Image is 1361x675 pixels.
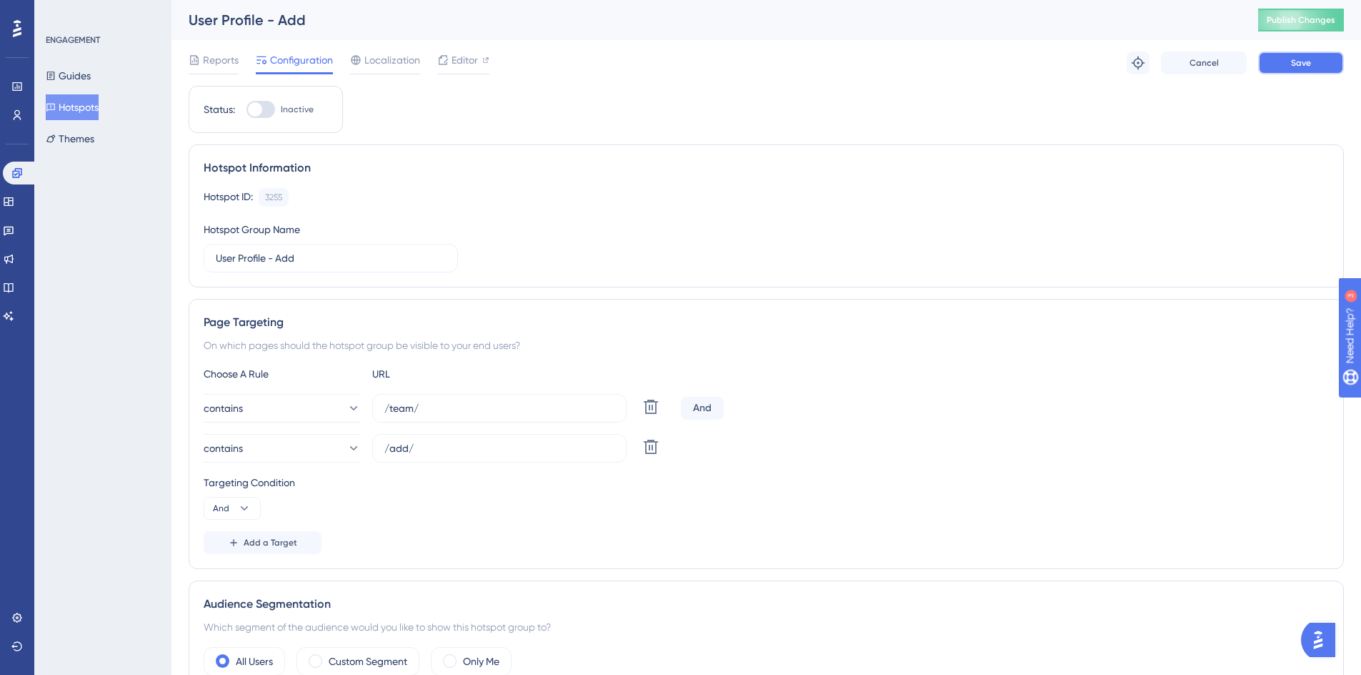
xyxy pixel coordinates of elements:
[204,440,243,457] span: contains
[364,51,420,69] span: Localization
[1258,9,1344,31] button: Publish Changes
[189,10,1222,30] div: User Profile - Add
[1267,14,1335,26] span: Publish Changes
[1258,51,1344,74] button: Save
[204,474,1329,491] div: Targeting Condition
[1190,57,1219,69] span: Cancel
[46,126,94,152] button: Themes
[384,400,614,416] input: yourwebsite.com/path
[203,51,239,69] span: Reports
[204,394,361,423] button: contains
[46,63,91,89] button: Guides
[34,4,89,21] span: Need Help?
[270,51,333,69] span: Configuration
[204,337,1329,354] div: On which pages should the hotspot group be visible to your end users?
[204,400,243,417] span: contains
[204,434,361,463] button: contains
[213,503,229,514] span: And
[204,314,1329,331] div: Page Targeting
[452,51,478,69] span: Editor
[384,440,614,456] input: yourwebsite.com/path
[204,101,235,118] div: Status:
[204,221,300,238] div: Hotspot Group Name
[1291,57,1311,69] span: Save
[236,653,273,670] label: All Users
[99,7,104,19] div: 3
[46,34,100,46] div: ENGAGEMENT
[204,365,361,383] div: Choose A Rule
[329,653,407,670] label: Custom Segment
[204,531,321,554] button: Add a Target
[281,104,314,115] span: Inactive
[372,365,529,383] div: URL
[216,250,446,266] input: Type your Hotspot Group Name here
[1301,619,1344,661] iframe: UserGuiding AI Assistant Launcher
[46,94,99,120] button: Hotspots
[244,537,297,548] span: Add a Target
[204,159,1329,177] div: Hotspot Information
[1161,51,1247,74] button: Cancel
[204,596,1329,613] div: Audience Segmentation
[463,653,499,670] label: Only Me
[204,497,261,520] button: And
[681,397,724,420] div: And
[204,188,253,207] div: Hotspot ID:
[265,192,282,203] div: 3255
[204,619,1329,636] div: Which segment of the audience would you like to show this hotspot group to?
